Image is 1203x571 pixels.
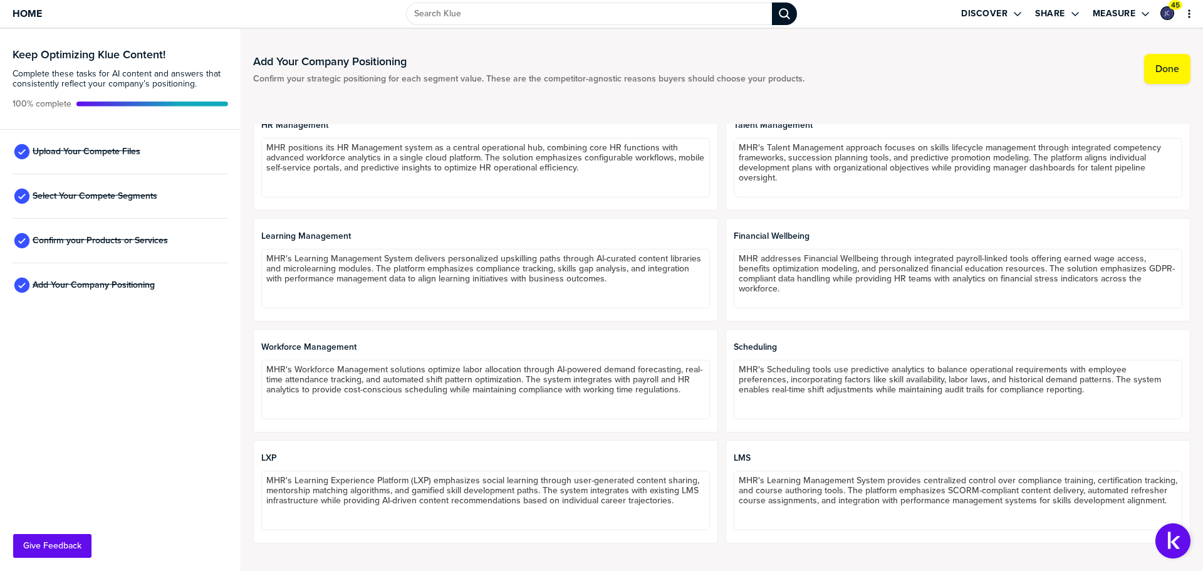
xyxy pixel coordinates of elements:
[13,99,71,109] span: Active
[961,8,1008,19] label: Discover
[261,120,710,130] span: HR Management
[734,138,1182,197] textarea: MHR's Talent Management approach focuses on skills lifecycle management through integrated compet...
[261,231,710,241] span: Learning Management
[734,249,1182,308] textarea: MHR addresses Financial Wellbeing through integrated payroll-linked tools offering earned wage ac...
[734,120,1182,130] span: Talent Management
[261,471,710,530] textarea: MHR's Learning Experience Platform (LXP) emphasizes social learning through user-generated conten...
[253,54,805,69] h1: Add Your Company Positioning
[261,342,710,352] span: Workforce Management
[253,74,805,84] span: Confirm your strategic positioning for each segment value. These are the competitor-agnostic reas...
[734,360,1182,419] textarea: MHR's Scheduling tools use predictive analytics to balance operational requirements with employee...
[261,360,710,419] textarea: MHR's Workforce Management solutions optimize labor allocation through AI-powered demand forecast...
[734,453,1182,463] span: LMS
[33,280,155,290] span: Add Your Company Positioning
[1162,8,1173,19] img: 484a48ad0c1394ea3379a8f8b7850742-sml.png
[13,534,91,558] button: Give Feedback
[1155,63,1179,75] label: Done
[261,138,710,197] textarea: MHR positions its HR Management system as a central operational hub, combining core HR functions ...
[13,8,42,19] span: Home
[13,49,228,60] h3: Keep Optimizing Klue Content!
[406,3,772,25] input: Search Klue
[261,249,710,308] textarea: MHR's Learning Management System delivers personalized upskilling paths through AI-curated conten...
[33,236,168,246] span: Confirm your Products or Services
[734,471,1182,530] textarea: MHR's Learning Management System provides centralized control over compliance training, certifica...
[33,191,157,201] span: Select Your Compete Segments
[772,3,797,25] div: Search Klue
[1093,8,1136,19] label: Measure
[13,69,228,89] span: Complete these tasks for AI content and answers that consistently reflect your company’s position...
[734,342,1182,352] span: Scheduling
[1171,1,1180,10] span: 45
[1160,6,1174,20] div: Joseph Coleshaw
[1035,8,1065,19] label: Share
[734,231,1182,241] span: Financial Wellbeing
[261,453,710,463] span: LXP
[33,147,140,157] span: Upload Your Compete Files
[1155,523,1190,558] button: Open Support Center
[1159,5,1175,21] a: Edit Profile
